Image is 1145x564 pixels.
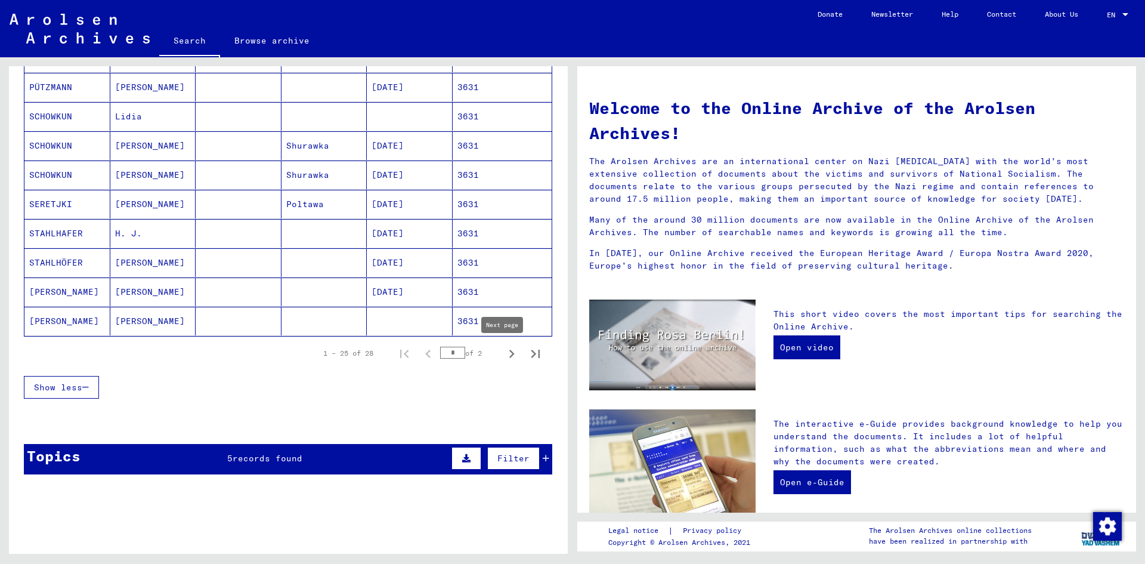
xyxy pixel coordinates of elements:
[773,308,1124,333] p: This short video covers the most important tips for searching the Online Archive.
[773,335,840,359] a: Open video
[1093,512,1122,541] img: Change consent
[392,341,416,365] button: First page
[367,190,453,218] mat-cell: [DATE]
[367,219,453,248] mat-cell: [DATE]
[323,348,373,359] div: 1 – 25 of 28
[110,102,196,131] mat-cell: Lidia
[367,73,453,101] mat-cell: [DATE]
[159,26,220,57] a: Search
[608,525,668,537] a: Legal notice
[524,341,547,365] button: Last page
[608,525,756,537] div: |
[281,190,367,218] mat-cell: Poltawa
[24,190,110,218] mat-cell: SERETJKI
[773,470,851,494] a: Open e-Guide
[589,247,1124,272] p: In [DATE], our Online Archive received the European Heritage Award / Europa Nostra Award 2020, Eu...
[24,248,110,277] mat-cell: STAHLHÖFER
[227,453,233,464] span: 5
[367,131,453,160] mat-cell: [DATE]
[24,219,110,248] mat-cell: STAHLHAFER
[1079,521,1124,551] img: yv_logo.png
[24,278,110,306] mat-cell: [PERSON_NAME]
[110,131,196,160] mat-cell: [PERSON_NAME]
[367,278,453,306] mat-cell: [DATE]
[487,447,540,470] button: Filter
[24,73,110,101] mat-cell: PÜTZMANN
[497,453,530,464] span: Filter
[453,190,552,218] mat-cell: 3631
[110,307,196,335] mat-cell: [PERSON_NAME]
[24,102,110,131] mat-cell: SCHOWKUN
[110,161,196,189] mat-cell: [PERSON_NAME]
[453,161,552,189] mat-cell: 3631
[24,307,110,335] mat-cell: [PERSON_NAME]
[869,525,1032,536] p: The Arolsen Archives online collections
[281,131,367,160] mat-cell: Shurawka
[1107,11,1120,19] span: EN
[453,131,552,160] mat-cell: 3631
[24,376,99,399] button: Show less
[233,453,302,464] span: records found
[24,161,110,189] mat-cell: SCHOWKUN
[453,278,552,306] mat-cell: 3631
[24,131,110,160] mat-cell: SCHOWKUN
[589,409,756,520] img: eguide.jpg
[416,341,440,365] button: Previous page
[500,341,524,365] button: Next page
[589,214,1124,239] p: Many of the around 30 million documents are now available in the Online Archive of the Arolsen Ar...
[589,155,1124,205] p: The Arolsen Archives are an international center on Nazi [MEDICAL_DATA] with the world’s most ext...
[440,347,500,359] div: of 2
[453,102,552,131] mat-cell: 3631
[367,161,453,189] mat-cell: [DATE]
[608,537,756,548] p: Copyright © Arolsen Archives, 2021
[220,26,324,55] a: Browse archive
[367,248,453,277] mat-cell: [DATE]
[27,445,81,467] div: Topics
[110,248,196,277] mat-cell: [PERSON_NAME]
[869,536,1032,547] p: have been realized in partnership with
[110,73,196,101] mat-cell: [PERSON_NAME]
[453,73,552,101] mat-cell: 3631
[589,300,756,390] img: video.jpg
[281,161,367,189] mat-cell: Shurawka
[453,307,552,335] mat-cell: 3631
[10,14,150,44] img: Arolsen_neg.svg
[773,418,1124,468] p: The interactive e-Guide provides background knowledge to help you understand the documents. It in...
[589,95,1124,146] h1: Welcome to the Online Archive of the Arolsen Archives!
[110,219,196,248] mat-cell: H. J.
[110,278,196,306] mat-cell: [PERSON_NAME]
[110,190,196,218] mat-cell: [PERSON_NAME]
[673,525,756,537] a: Privacy policy
[453,248,552,277] mat-cell: 3631
[453,219,552,248] mat-cell: 3631
[34,382,82,393] span: Show less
